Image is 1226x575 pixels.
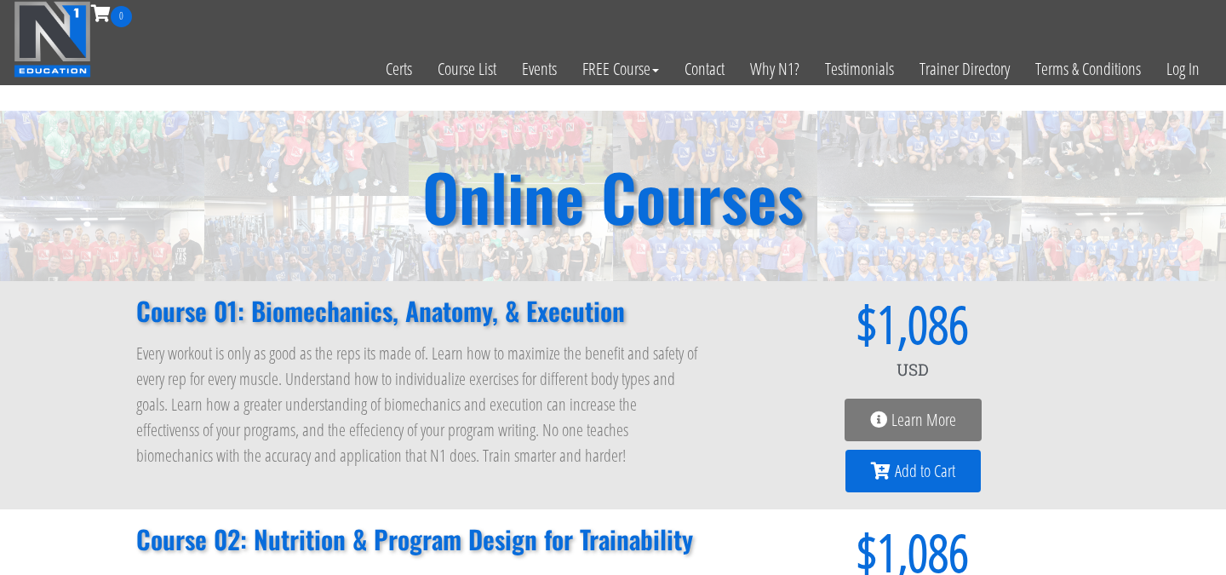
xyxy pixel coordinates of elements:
[736,298,877,349] span: $
[111,6,132,27] span: 0
[136,298,702,324] h2: Course 01: Biomechanics, Anatomy, & Execution
[736,349,1090,390] div: USD
[373,27,425,111] a: Certs
[737,27,812,111] a: Why N1?
[812,27,907,111] a: Testimonials
[907,27,1023,111] a: Trainer Directory
[895,463,955,480] span: Add to Cart
[136,341,702,469] p: Every workout is only as good as the reps its made of. Learn how to maximize the benefit and safe...
[1154,27,1212,111] a: Log In
[422,164,804,228] h2: Online Courses
[91,2,132,25] a: 0
[136,526,702,552] h2: Course 02: Nutrition & Program Design for Trainability
[1023,27,1154,111] a: Terms & Conditions
[845,450,981,492] a: Add to Cart
[570,27,672,111] a: FREE Course
[14,1,91,78] img: n1-education
[845,399,982,441] a: Learn More
[877,298,969,349] span: 1,086
[891,411,956,428] span: Learn More
[672,27,737,111] a: Contact
[425,27,509,111] a: Course List
[509,27,570,111] a: Events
